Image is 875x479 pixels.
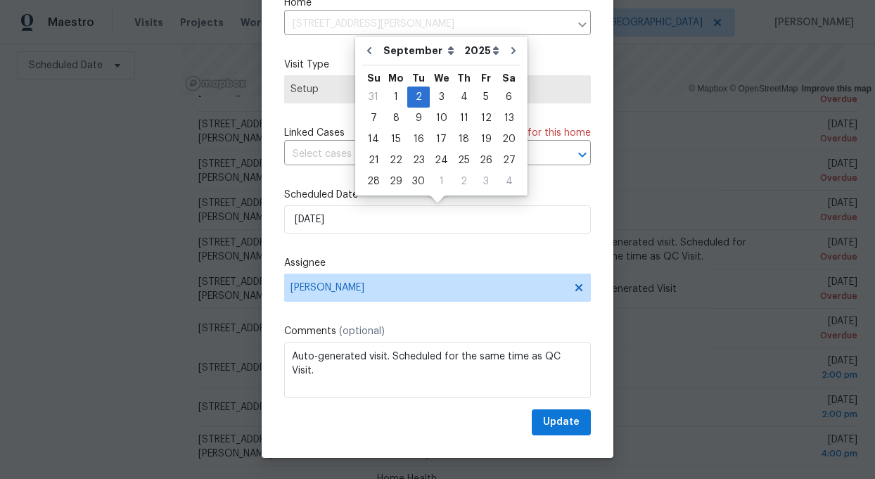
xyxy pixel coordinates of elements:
select: Year [461,40,503,61]
div: 12 [475,108,497,128]
div: Fri Sep 26 2025 [475,150,497,171]
div: 1 [430,172,453,191]
div: 3 [475,172,497,191]
label: Visit Type [284,58,591,72]
div: 16 [407,129,430,149]
div: Mon Sep 01 2025 [385,87,407,108]
div: 7 [362,108,385,128]
div: Thu Sep 25 2025 [453,150,475,171]
span: Linked Cases [284,126,345,140]
div: 24 [430,151,453,170]
label: Comments [284,324,591,338]
div: 9 [407,108,430,128]
input: Enter in an address [284,13,570,35]
div: 28 [362,172,385,191]
div: 2 [453,172,475,191]
textarea: Auto-generated visit. Scheduled for the same time as QC Visit. [284,342,591,398]
div: Thu Sep 18 2025 [453,129,475,150]
input: M/D/YYYY [284,205,591,234]
abbr: Sunday [367,73,381,83]
div: Sun Aug 31 2025 [362,87,385,108]
abbr: Saturday [502,73,516,83]
div: 15 [385,129,407,149]
div: 19 [475,129,497,149]
abbr: Monday [388,73,404,83]
div: 13 [497,108,520,128]
button: Go to previous month [359,37,380,65]
abbr: Tuesday [412,73,425,83]
div: Tue Sep 02 2025 [407,87,430,108]
span: Setup [290,82,585,96]
div: Wed Sep 03 2025 [430,87,453,108]
div: Fri Sep 12 2025 [475,108,497,129]
div: Fri Sep 19 2025 [475,129,497,150]
div: Fri Sep 05 2025 [475,87,497,108]
span: Update [543,414,580,431]
div: Sat Sep 06 2025 [497,87,520,108]
div: 17 [430,129,453,149]
div: Tue Sep 23 2025 [407,150,430,171]
div: 22 [385,151,407,170]
div: Mon Sep 15 2025 [385,129,407,150]
div: Wed Sep 10 2025 [430,108,453,129]
span: (optional) [339,326,385,336]
div: Wed Sep 24 2025 [430,150,453,171]
div: 1 [385,87,407,107]
div: Mon Sep 22 2025 [385,150,407,171]
div: 31 [362,87,385,107]
div: Sun Sep 28 2025 [362,171,385,192]
div: Tue Sep 09 2025 [407,108,430,129]
div: 11 [453,108,475,128]
label: Scheduled Date [284,188,591,202]
div: Thu Sep 11 2025 [453,108,475,129]
div: 18 [453,129,475,149]
div: 14 [362,129,385,149]
div: Wed Oct 01 2025 [430,171,453,192]
div: Thu Oct 02 2025 [453,171,475,192]
div: 27 [497,151,520,170]
div: Sat Sep 13 2025 [497,108,520,129]
button: Open [573,145,592,165]
div: Thu Sep 04 2025 [453,87,475,108]
div: 10 [430,108,453,128]
label: Assignee [284,256,591,270]
div: 2 [407,87,430,107]
select: Month [380,40,461,61]
div: Mon Sep 29 2025 [385,171,407,192]
div: 5 [475,87,497,107]
div: 21 [362,151,385,170]
div: 30 [407,172,430,191]
button: Update [532,409,591,435]
abbr: Friday [481,73,491,83]
div: Tue Sep 30 2025 [407,171,430,192]
div: 8 [385,108,407,128]
div: Mon Sep 08 2025 [385,108,407,129]
div: 23 [407,151,430,170]
div: 26 [475,151,497,170]
button: Go to next month [503,37,524,65]
div: 29 [385,172,407,191]
span: [PERSON_NAME] [290,282,566,293]
abbr: Thursday [457,73,471,83]
div: Sun Sep 07 2025 [362,108,385,129]
div: Sat Sep 20 2025 [497,129,520,150]
div: Sun Sep 21 2025 [362,150,385,171]
div: Wed Sep 17 2025 [430,129,453,150]
abbr: Wednesday [434,73,449,83]
div: Fri Oct 03 2025 [475,171,497,192]
div: Sat Sep 27 2025 [497,150,520,171]
div: 3 [430,87,453,107]
div: Sat Oct 04 2025 [497,171,520,192]
div: 20 [497,129,520,149]
input: Select cases [284,143,551,165]
div: Sun Sep 14 2025 [362,129,385,150]
div: Tue Sep 16 2025 [407,129,430,150]
div: 6 [497,87,520,107]
div: 4 [453,87,475,107]
div: 4 [497,172,520,191]
div: 25 [453,151,475,170]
